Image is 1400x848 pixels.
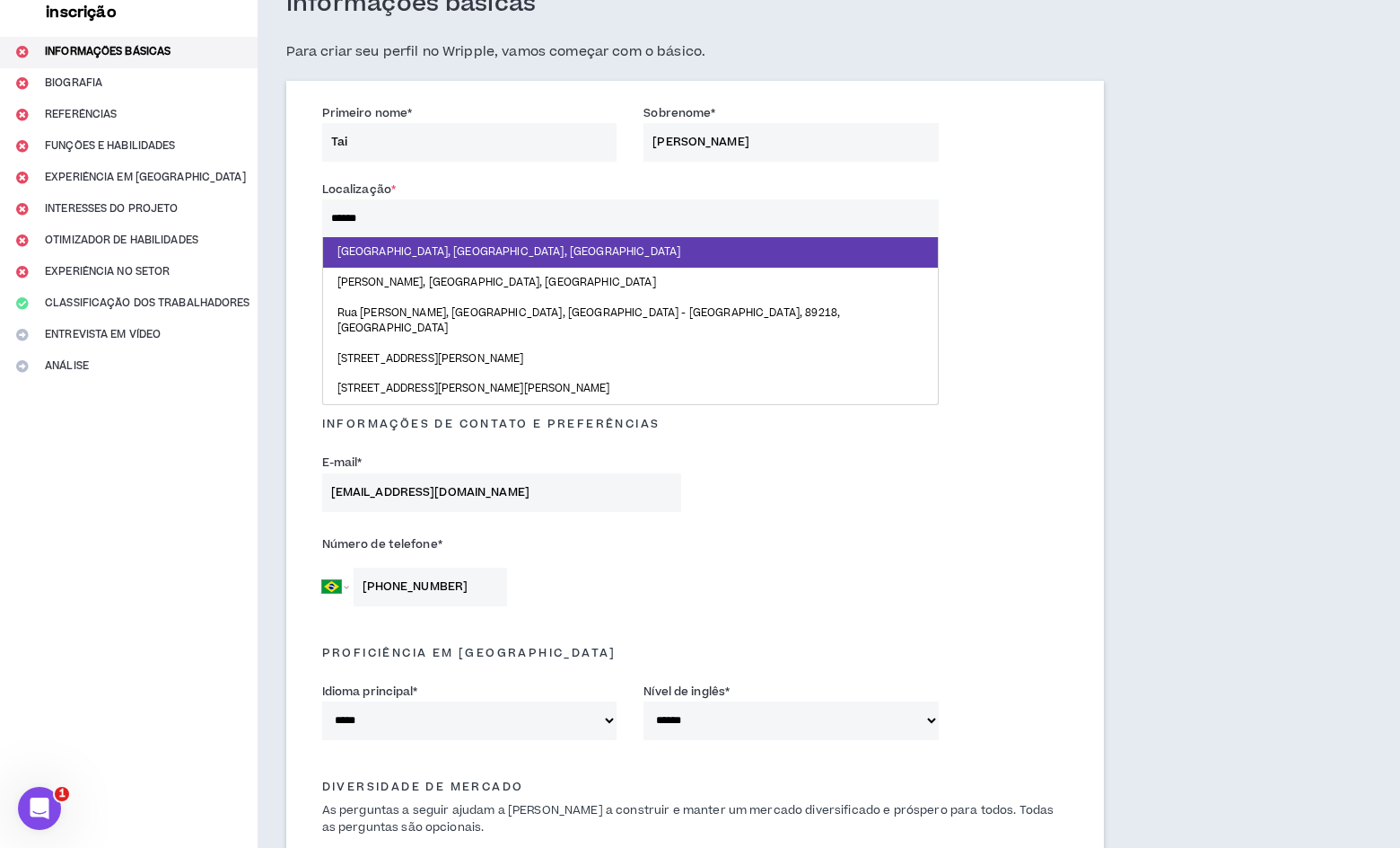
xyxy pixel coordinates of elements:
[59,786,66,801] font: 1
[643,684,725,700] font: Nível de inglês
[322,802,1054,835] font: As perguntas a seguir ajudam a [PERSON_NAME] a construir e manter um mercado diversificado e prós...
[322,105,408,121] font: Primeiro nome
[337,305,841,337] font: Rua [PERSON_NAME], [GEOGRAPHIC_DATA], [GEOGRAPHIC_DATA] - [GEOGRAPHIC_DATA], 89218, [GEOGRAPHIC_D...
[337,381,610,396] font: [STREET_ADDRESS][PERSON_NAME][PERSON_NAME]
[322,455,358,471] font: E-mail
[286,42,706,61] font: Para criar seu perfil no Wripple, vamos começar com o básico.
[322,473,682,512] input: Digite o e-mail
[18,787,61,830] iframe: Chat ao vivo do Intercom
[322,123,617,162] input: Primeiro nome
[337,244,681,260] font: [GEOGRAPHIC_DATA], [GEOGRAPHIC_DATA], [GEOGRAPHIC_DATA]
[643,123,939,162] input: Sobrenome
[322,181,391,198] font: Localização
[322,779,524,795] font: Diversidade de Mercado
[643,105,711,121] font: Sobrenome
[337,351,524,367] font: [STREET_ADDRESS][PERSON_NAME]
[322,645,617,661] font: Proficiência em [GEOGRAPHIC_DATA]
[322,536,438,552] font: Número de telefone
[322,416,661,432] font: Informações de contato e preferências
[322,684,414,700] font: Idioma principal
[337,275,656,290] font: [PERSON_NAME], [GEOGRAPHIC_DATA], [GEOGRAPHIC_DATA]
